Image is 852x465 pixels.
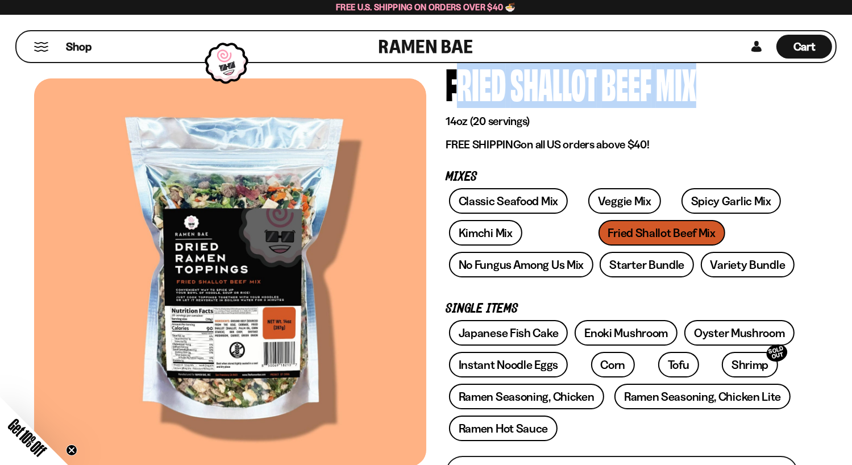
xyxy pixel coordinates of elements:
[449,416,558,441] a: Ramen Hot Sauce
[449,188,568,214] a: Classic Seafood Mix
[600,252,694,277] a: Starter Bundle
[614,384,791,409] a: Ramen Seasoning, Chicken Lite
[449,384,604,409] a: Ramen Seasoning, Chicken
[449,252,593,277] a: No Fungus Among Us Mix
[66,35,92,59] a: Shop
[449,320,568,346] a: Japanese Fish Cake
[776,31,832,62] a: Cart
[446,172,798,182] p: Mixes
[446,138,798,152] p: on all US orders above $40!
[66,39,92,55] span: Shop
[591,352,635,377] a: Corn
[722,352,778,377] a: ShrimpSOLD OUT
[575,320,678,346] a: Enoki Mushroom
[656,62,696,105] div: Mix
[66,445,77,456] button: Close teaser
[510,62,597,105] div: Shallot
[764,342,789,364] div: SOLD OUT
[793,40,816,53] span: Cart
[336,2,516,13] span: Free U.S. Shipping on Orders over $40 🍜
[449,220,522,246] a: Kimchi Mix
[34,42,49,52] button: Mobile Menu Trigger
[588,188,661,214] a: Veggie Mix
[446,114,798,128] p: 14oz (20 servings)
[601,62,651,105] div: Beef
[701,252,795,277] a: Variety Bundle
[684,320,795,346] a: Oyster Mushroom
[449,352,568,377] a: Instant Noodle Eggs
[446,62,506,105] div: Fried
[5,416,49,460] span: Get 10% Off
[658,352,699,377] a: Tofu
[446,138,521,151] strong: FREE SHIPPING
[446,304,798,314] p: Single Items
[681,188,781,214] a: Spicy Garlic Mix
